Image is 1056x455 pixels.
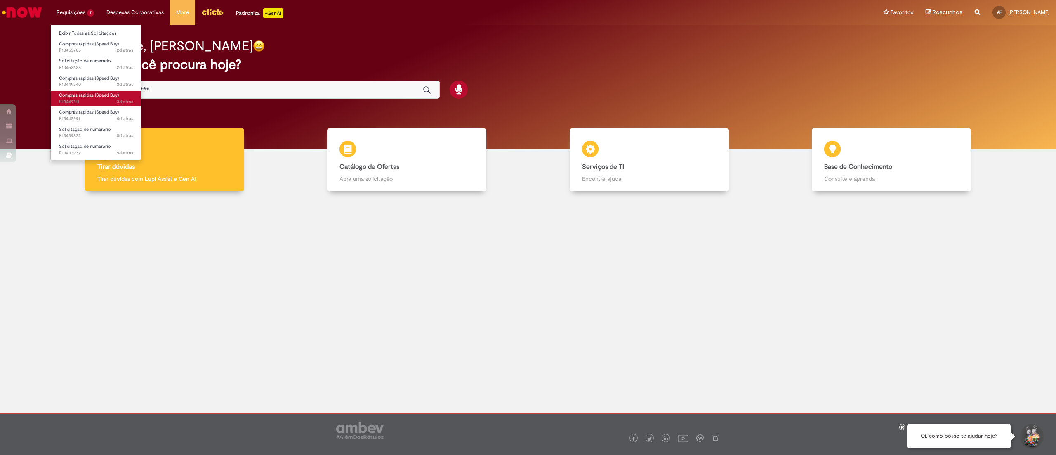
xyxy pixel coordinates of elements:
h2: O que você procura hoje? [86,57,970,72]
span: Requisições [57,8,85,17]
a: Rascunhos [926,9,962,17]
span: Compras rápidas (Speed Buy) [59,92,119,98]
h2: Boa tarde, [PERSON_NAME] [86,39,253,53]
span: 3d atrás [117,99,133,105]
img: logo_footer_naosei.png [712,434,719,442]
a: Aberto R13433977 : Solicitação de numerário [51,142,141,157]
img: logo_footer_linkedin.png [664,436,668,441]
a: Base de Conhecimento Consulte e aprenda [771,128,1013,192]
span: Solicitação de numerário [59,126,111,133]
p: +GenAi [263,8,283,18]
span: 3d atrás [117,81,133,88]
a: Aberto R13449340 : Compras rápidas (Speed Buy) [51,74,141,89]
b: Base de Conhecimento [824,163,892,171]
span: Compras rápidas (Speed Buy) [59,75,119,81]
span: 9d atrás [117,150,133,156]
p: Tirar dúvidas com Lupi Assist e Gen Ai [97,175,232,183]
a: Serviços de TI Encontre ajuda [528,128,771,192]
span: More [176,8,189,17]
span: Compras rápidas (Speed Buy) [59,41,119,47]
span: Rascunhos [933,8,962,16]
img: logo_footer_workplace.png [696,434,704,442]
span: 4d atrás [117,116,133,122]
a: Catálogo de Ofertas Abra uma solicitação [286,128,528,192]
time: 27/08/2025 16:49:06 [117,47,133,53]
img: happy-face.png [253,40,265,52]
a: Exibir Todas as Solicitações [51,29,141,38]
span: R13449340 [59,81,133,88]
img: logo_footer_youtube.png [678,433,688,443]
time: 26/08/2025 15:45:43 [117,99,133,105]
img: logo_footer_twitter.png [648,437,652,441]
img: ServiceNow [1,4,43,21]
time: 22/08/2025 13:06:23 [117,133,133,139]
a: Aberto R13448991 : Compras rápidas (Speed Buy) [51,108,141,123]
a: Aberto R13439832 : Solicitação de numerário [51,125,141,140]
p: Encontre ajuda [582,175,717,183]
span: 2d atrás [117,47,133,53]
span: Compras rápidas (Speed Buy) [59,109,119,115]
span: AF [997,9,1002,15]
p: Abra uma solicitação [339,175,474,183]
time: 26/08/2025 16:05:21 [117,81,133,88]
div: Oi, como posso te ajudar hoje? [907,424,1011,448]
img: click_logo_yellow_360x200.png [201,6,224,18]
a: Aberto R13453703 : Compras rápidas (Speed Buy) [51,40,141,55]
span: 7 [87,9,94,17]
span: Solicitação de numerário [59,58,111,64]
b: Serviços de TI [582,163,624,171]
span: 8d atrás [117,133,133,139]
time: 27/08/2025 16:39:53 [117,64,133,71]
time: 26/08/2025 15:15:55 [117,116,133,122]
span: Favoritos [891,8,913,17]
span: 2d atrás [117,64,133,71]
a: Tirar dúvidas Tirar dúvidas com Lupi Assist e Gen Ai [43,128,286,192]
span: R13448991 [59,116,133,122]
span: R13449211 [59,99,133,105]
img: logo_footer_ambev_rotulo_gray.png [336,422,384,439]
button: Iniciar Conversa de Suporte [1019,424,1044,449]
span: [PERSON_NAME] [1008,9,1050,16]
b: Catálogo de Ofertas [339,163,399,171]
span: Solicitação de numerário [59,143,111,149]
span: R13453703 [59,47,133,54]
b: Tirar dúvidas [97,163,135,171]
span: R13433977 [59,150,133,156]
span: R13439832 [59,133,133,139]
a: Aberto R13453638 : Solicitação de numerário [51,57,141,72]
a: Aberto R13449211 : Compras rápidas (Speed Buy) [51,91,141,106]
p: Consulte e aprenda [824,175,959,183]
img: logo_footer_facebook.png [632,437,636,441]
div: Padroniza [236,8,283,18]
ul: Requisições [50,25,141,160]
span: Despesas Corporativas [106,8,164,17]
span: R13453638 [59,64,133,71]
time: 20/08/2025 17:52:38 [117,150,133,156]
